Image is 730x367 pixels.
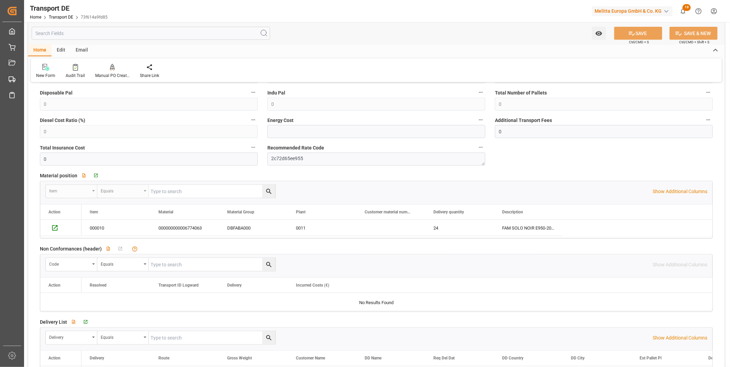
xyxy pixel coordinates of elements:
span: Route [158,356,169,361]
div: New Form [36,73,55,79]
input: Type to search [149,331,275,344]
div: Melitta Europa GmbH & Co. KG [592,6,673,16]
button: open menu [46,185,97,198]
span: Material [158,210,173,214]
textarea: 2c72d65ee955 [267,153,485,166]
span: Indu Pal [267,89,285,97]
button: open menu [97,331,149,344]
div: Delivery [49,333,90,341]
span: DD Country [502,356,523,361]
span: Delivery List [40,319,67,326]
span: Ctrl/CMD + Shift + S [679,40,709,45]
div: Action [48,283,60,288]
span: Ctrl/CMD + S [629,40,649,45]
div: Transport DE [30,3,108,13]
div: Item [49,186,90,194]
button: open menu [592,27,606,40]
div: Audit Trail [66,73,85,79]
button: Disposable Pal [249,88,258,97]
span: Additional Transport Fees [495,117,552,124]
div: DBFABA000 [219,220,288,236]
span: Incurred Costs (€) [296,283,329,288]
span: Disposable Pal [40,89,73,97]
span: Customer Name [296,356,325,361]
button: Total Insurance Cost [249,143,258,152]
button: Indu Pal [476,88,485,97]
button: show 18 new notifications [675,3,691,19]
span: Gross Weight [227,356,252,361]
div: Manual PO Creation [95,73,130,79]
button: open menu [46,331,97,344]
span: Req Del Dat [433,356,455,361]
p: Show Additional Columns [653,334,707,342]
button: Melitta Europa GmbH & Co. KG [592,4,675,18]
div: 000010 [81,220,150,236]
div: Equals [101,259,141,267]
button: Recommended Rate Code [476,143,485,152]
div: Equals [101,333,141,341]
span: Diesel Cost Ratio (%) [40,117,85,124]
button: open menu [97,258,149,271]
input: Search Fields [32,27,270,40]
span: Material Group [227,210,254,214]
button: open menu [97,185,149,198]
span: Description [502,210,523,214]
input: Type to search [149,258,275,271]
div: Edit [52,45,70,56]
span: Energy Cost [267,117,294,124]
div: FAM SOLO NOIR E950-201 -EU [494,220,563,236]
span: Customer material number [365,210,411,214]
button: Help Center [691,3,706,19]
div: Press SPACE to select this row. [40,220,81,236]
button: search button [262,185,275,198]
button: Diesel Cost Ratio (%) [249,115,258,124]
span: Resolved [90,283,107,288]
button: Total Number of Pallets [704,88,713,97]
button: Additional Transport Fees [704,115,713,124]
div: 000000000006774063 [150,220,219,236]
button: SAVE & NEW [670,27,718,40]
span: Transport ID Logward [158,283,199,288]
button: SAVE [614,27,662,40]
a: Transport DE [49,15,73,20]
span: Delivery [90,356,104,361]
span: Total Insurance Cost [40,144,85,152]
span: Delivery [227,283,242,288]
span: DD Name [365,356,381,361]
a: Home [30,15,41,20]
div: code [49,259,90,267]
span: Item [90,210,98,214]
div: Action [48,210,60,214]
button: search button [262,258,275,271]
span: Delivery quantity [433,210,464,214]
div: Home [28,45,52,56]
div: 24 [425,220,494,236]
span: Plant [296,210,306,214]
div: Action [48,356,60,361]
input: Type to search [149,185,275,198]
span: Material position [40,172,77,179]
span: Recommended Rate Code [267,144,324,152]
button: open menu [46,258,97,271]
span: Total Number of Pallets [495,89,547,97]
button: search button [262,331,275,344]
div: Share Link [140,73,159,79]
div: 0011 [288,220,356,236]
span: Non Conformances (header) [40,245,102,253]
p: Show Additional Columns [653,188,707,195]
span: Est Pallet Pl [640,356,662,361]
span: 18 [683,4,691,11]
div: Equals [101,186,141,194]
button: Energy Cost [476,115,485,124]
div: Email [70,45,93,56]
span: DD City [571,356,585,361]
div: Press SPACE to select this row. [81,220,563,236]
